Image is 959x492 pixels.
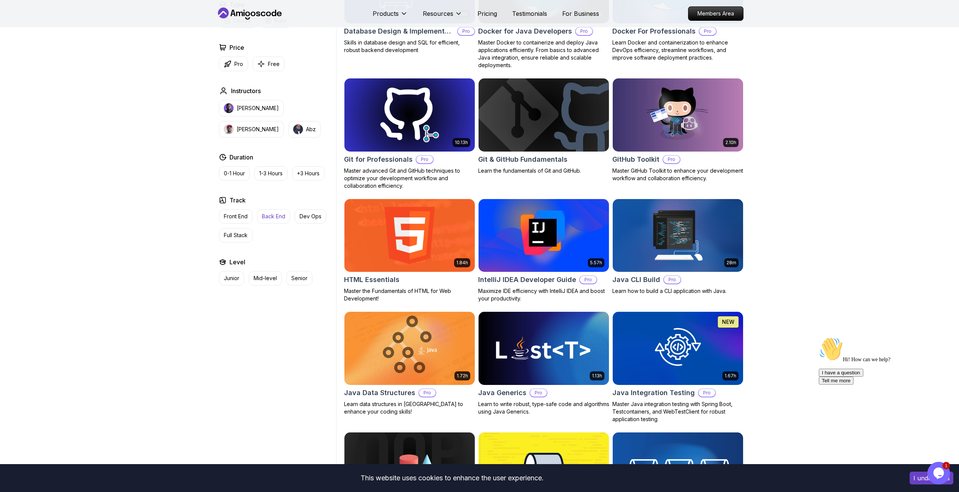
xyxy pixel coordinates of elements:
button: Pro [219,57,248,71]
img: Java CLI Build card [613,199,743,272]
p: Pro [419,389,436,397]
img: Git & GitHub Fundamentals card [479,78,609,152]
h2: Docker For Professionals [612,26,696,37]
p: +3 Hours [297,170,320,177]
h2: Level [229,257,245,267]
p: Mid-level [254,274,277,282]
p: 1-3 Hours [259,170,283,177]
a: Members Area [688,6,743,21]
div: This website uses cookies to enhance the user experience. [6,470,898,486]
a: Java Generics card1.13hJava GenericsProLearn to write robust, type-safe code and algorithms using... [478,311,609,415]
h2: Git for Professionals [344,154,413,165]
p: Pro [663,156,680,163]
button: Back End [257,209,290,224]
p: Pro [664,276,681,284]
iframe: chat widget [927,462,951,484]
h2: HTML Essentials [344,274,399,285]
p: Master advanced Git and GitHub techniques to optimize your development workflow and collaboration... [344,167,475,190]
img: instructor img [293,124,303,134]
p: Learn the fundamentals of Git and GitHub. [478,167,609,175]
p: Senior [291,274,307,282]
button: instructor img[PERSON_NAME] [219,100,284,116]
img: instructor img [224,124,234,134]
span: Hi! How can we help? [3,23,75,28]
p: 10.13h [455,139,468,146]
p: Learn to write robust, type-safe code and algorithms using Java Generics. [478,400,609,415]
p: Learn Docker and containerization to enhance DevOps efficiency, streamline workflows, and improve... [612,39,743,61]
p: Learn data structures in [GEOGRAPHIC_DATA] to enhance your coding skills! [344,400,475,415]
h2: IntelliJ IDEA Developer Guide [478,274,576,285]
button: Junior [219,271,244,285]
h2: Database Design & Implementation [344,26,454,37]
h2: Instructors [231,86,261,95]
p: Pro [458,28,474,35]
button: 1-3 Hours [254,166,288,181]
a: IntelliJ IDEA Developer Guide card5.57hIntelliJ IDEA Developer GuideProMaximize IDE efficiency wi... [478,199,609,303]
a: GitHub Toolkit card2.10hGitHub ToolkitProMaster GitHub Toolkit to enhance your development workfl... [612,78,743,182]
img: HTML Essentials card [344,199,475,272]
h2: GitHub Toolkit [612,154,659,165]
button: +3 Hours [292,166,324,181]
p: NEW [722,318,734,326]
p: Pro [580,276,597,284]
p: 28m [727,260,736,266]
p: [PERSON_NAME] [237,126,279,133]
p: Dev Ops [300,213,321,220]
img: IntelliJ IDEA Developer Guide card [479,199,609,272]
button: Front End [219,209,252,224]
a: Git for Professionals card10.13hGit for ProfessionalsProMaster advanced Git and GitHub techniques... [344,78,475,190]
a: Git & GitHub Fundamentals cardGit & GitHub FundamentalsLearn the fundamentals of Git and GitHub. [478,78,609,175]
button: Tell me more [3,43,38,51]
h2: Java Integration Testing [612,388,695,398]
p: Products [373,9,399,18]
a: Java CLI Build card28mJava CLI BuildProLearn how to build a CLI application with Java. [612,199,743,295]
p: 0-1 Hour [224,170,245,177]
img: Java Data Structures card [344,312,475,385]
h2: Java Data Structures [344,388,415,398]
p: Pro [576,28,592,35]
button: 0-1 Hour [219,166,250,181]
h2: Track [229,196,246,205]
p: 2.10h [725,139,736,146]
button: Senior [286,271,312,285]
button: instructor imgAbz [288,121,321,138]
p: Master Docker to containerize and deploy Java applications efficiently. From basics to advanced J... [478,39,609,69]
img: instructor img [224,103,234,113]
p: Full Stack [224,231,248,239]
p: Pro [699,28,716,35]
p: Pro [699,389,715,397]
button: instructor img[PERSON_NAME] [219,121,284,138]
button: I have a question [3,35,47,43]
p: Members Area [688,7,743,20]
iframe: chat widget [816,334,951,458]
p: Free [268,60,280,68]
a: For Business [562,9,599,18]
p: Resources [423,9,453,18]
p: Pro [234,60,243,68]
h2: Java Generics [478,388,526,398]
p: 1.84h [456,260,468,266]
p: 1.72h [457,373,468,379]
p: Master the Fundamentals of HTML for Web Development! [344,287,475,302]
p: Junior [224,274,239,282]
p: 1.13h [592,373,602,379]
h2: Docker for Java Developers [478,26,572,37]
a: Java Data Structures card1.72hJava Data StructuresProLearn data structures in [GEOGRAPHIC_DATA] t... [344,311,475,415]
p: Pro [530,389,547,397]
p: [PERSON_NAME] [237,104,279,112]
p: 5.57h [590,260,602,266]
h2: Git & GitHub Fundamentals [478,154,567,165]
img: :wave: [3,3,27,27]
a: Pricing [477,9,497,18]
button: Mid-level [249,271,282,285]
img: Git for Professionals card [344,78,475,152]
button: Free [252,57,284,71]
p: Back End [262,213,285,220]
p: Learn how to build a CLI application with Java. [612,287,743,295]
img: GitHub Toolkit card [613,78,743,152]
p: Maximize IDE efficiency with IntelliJ IDEA and boost your productivity. [478,287,609,302]
p: Skills in database design and SQL for efficient, robust backend development [344,39,475,54]
a: HTML Essentials card1.84hHTML EssentialsMaster the Fundamentals of HTML for Web Development! [344,199,475,303]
